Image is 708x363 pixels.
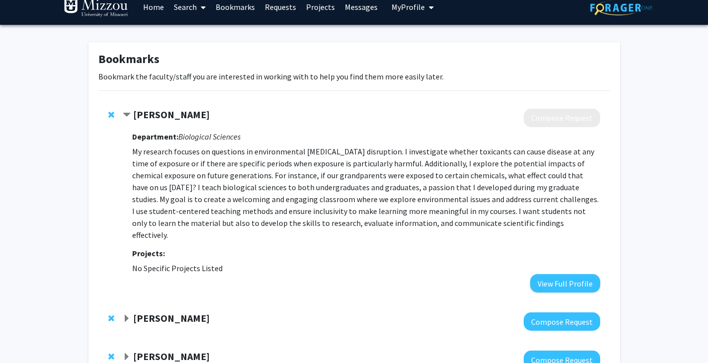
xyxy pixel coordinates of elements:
[392,2,425,12] span: My Profile
[132,132,178,142] strong: Department:
[178,132,240,142] i: Biological Sciences
[98,71,610,82] p: Bookmark the faculty/staff you are interested in working with to help you find them more easily l...
[98,52,610,67] h1: Bookmarks
[524,312,600,331] button: Compose Request to Santosh Anand
[530,274,600,292] button: View Full Profile
[123,353,131,361] span: Expand Jie Zhu Bookmark
[133,108,210,121] strong: [PERSON_NAME]
[108,111,114,119] span: Remove Mehwish Faheem from bookmarks
[7,318,42,356] iframe: Chat
[123,315,131,323] span: Expand Santosh Anand Bookmark
[108,314,114,322] span: Remove Santosh Anand from bookmarks
[108,353,114,361] span: Remove Jie Zhu from bookmarks
[524,109,600,127] button: Compose Request to Mehwish Faheem
[133,312,210,324] strong: [PERSON_NAME]
[132,248,165,258] strong: Projects:
[132,145,600,241] p: My research focuses on questions in environmental [MEDICAL_DATA] disruption. I investigate whethe...
[132,263,223,273] span: No Specific Projects Listed
[123,111,131,119] span: Contract Mehwish Faheem Bookmark
[133,350,210,363] strong: [PERSON_NAME]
